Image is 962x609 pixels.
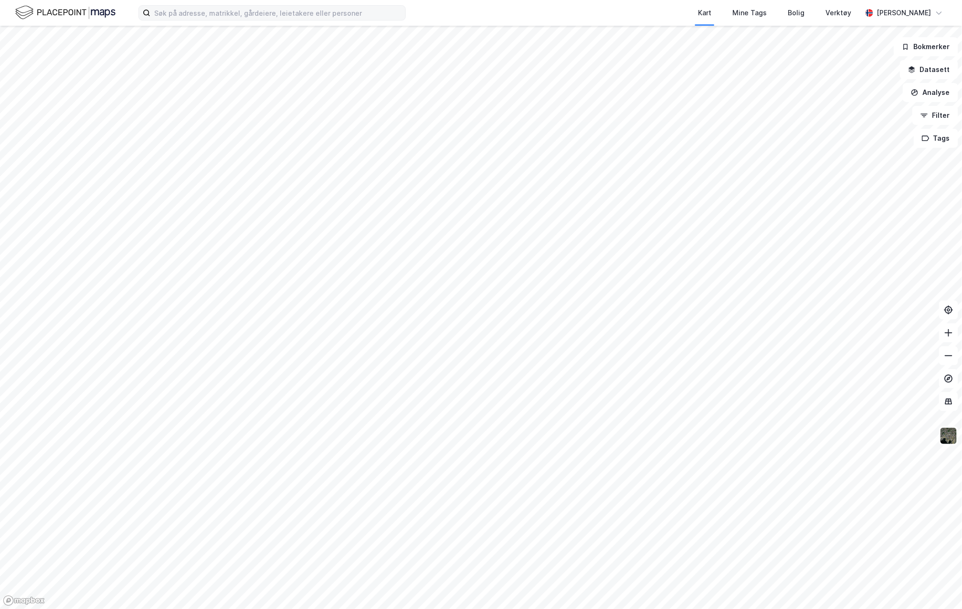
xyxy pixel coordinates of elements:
[940,427,958,445] img: 9k=
[825,7,851,19] div: Verktøy
[732,7,767,19] div: Mine Tags
[698,7,711,19] div: Kart
[788,7,804,19] div: Bolig
[912,106,958,125] button: Filter
[914,563,962,609] div: Kontrollprogram for chat
[3,595,45,606] a: Mapbox homepage
[894,37,958,56] button: Bokmerker
[877,7,931,19] div: [PERSON_NAME]
[914,563,962,609] iframe: Chat Widget
[914,129,958,148] button: Tags
[150,6,405,20] input: Søk på adresse, matrikkel, gårdeiere, leietakere eller personer
[900,60,958,79] button: Datasett
[903,83,958,102] button: Analyse
[15,4,116,21] img: logo.f888ab2527a4732fd821a326f86c7f29.svg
